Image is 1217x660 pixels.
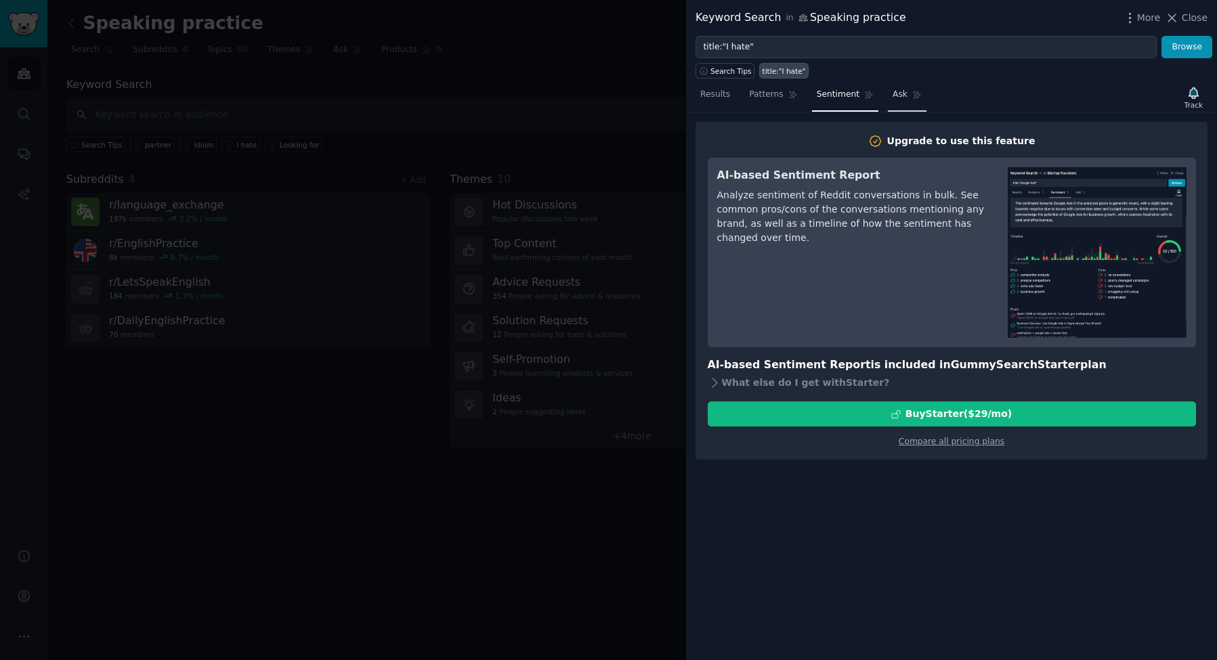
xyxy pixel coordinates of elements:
[887,134,1035,148] div: Upgrade to use this feature
[708,357,1196,374] h3: AI-based Sentiment Report is included in plan
[905,407,1012,421] div: Buy Starter ($ 29 /mo )
[717,167,989,184] h3: AI-based Sentiment Report
[759,63,809,79] a: title:"I hate"
[763,66,806,76] div: title:"I hate"
[696,36,1157,59] input: Try a keyword related to your business
[708,373,1196,392] div: What else do I get with Starter ?
[700,89,730,101] span: Results
[696,84,735,112] a: Results
[1137,11,1161,25] span: More
[1161,36,1212,59] button: Browse
[786,12,793,24] span: in
[1184,100,1203,110] div: Track
[951,358,1080,371] span: GummySearch Starter
[1123,11,1161,25] button: More
[1182,11,1208,25] span: Close
[717,188,989,245] div: Analyze sentiment of Reddit conversations in bulk. See common pros/cons of the conversations ment...
[696,63,754,79] button: Search Tips
[749,89,783,101] span: Patterns
[1008,167,1187,338] img: AI-based Sentiment Report
[888,84,926,112] a: Ask
[1165,11,1208,25] button: Close
[744,84,802,112] a: Patterns
[710,66,752,76] span: Search Tips
[899,437,1004,446] a: Compare all pricing plans
[708,401,1196,426] button: BuyStarter($29/mo)
[893,89,908,101] span: Ask
[1180,83,1208,112] button: Track
[812,84,878,112] a: Sentiment
[817,89,859,101] span: Sentiment
[696,9,906,26] div: Keyword Search Speaking practice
